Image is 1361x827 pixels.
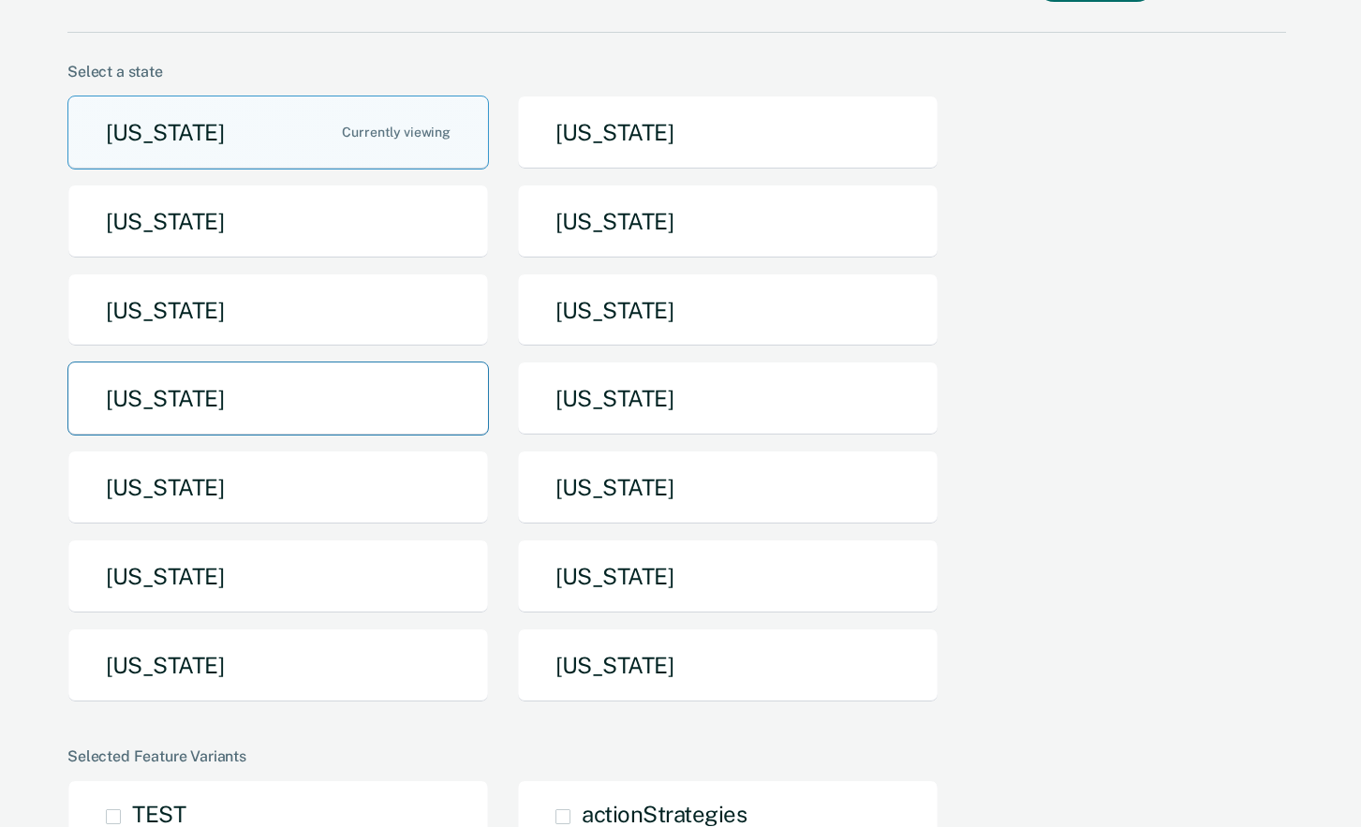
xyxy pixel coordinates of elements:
button: [US_STATE] [517,539,939,613]
button: [US_STATE] [517,628,939,702]
button: [US_STATE] [67,185,489,258]
button: [US_STATE] [517,362,939,436]
button: [US_STATE] [67,96,489,170]
button: [US_STATE] [517,273,939,347]
button: [US_STATE] [67,362,489,436]
button: [US_STATE] [67,273,489,347]
button: [US_STATE] [67,539,489,613]
span: actionStrategies [582,801,747,827]
span: TEST [132,801,185,827]
button: [US_STATE] [67,450,489,524]
button: [US_STATE] [517,96,939,170]
div: Select a state [67,63,1286,81]
button: [US_STATE] [517,185,939,258]
div: Selected Feature Variants [67,747,1286,765]
button: [US_STATE] [67,628,489,702]
button: [US_STATE] [517,450,939,524]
